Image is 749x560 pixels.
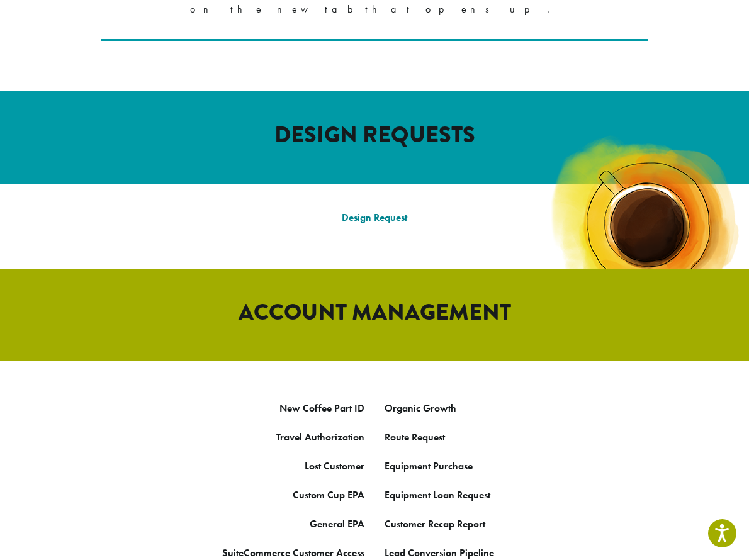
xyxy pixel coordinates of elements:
a: Lost Customer [305,459,364,473]
h2: DESIGN REQUESTS [19,121,730,148]
a: Customer Recap Report [385,517,485,530]
a: se [464,459,473,473]
a: Route Request [385,430,445,444]
a: Equipment Loan Request [385,488,490,501]
a: Custom Cup EPA [293,488,364,501]
a: Design Request [342,211,407,224]
a: Equipment Purcha [385,459,464,473]
h2: ACCOUNT MANAGEMENT [19,299,730,326]
a: General EPA [310,517,364,530]
a: Lead Conversion Pipeline [385,546,494,559]
a: SuiteCommerce Customer Access [222,546,364,559]
a: Organic Growth [385,401,456,415]
a: New Coffee Part ID [279,401,364,415]
a: Travel Authorization [276,430,364,444]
